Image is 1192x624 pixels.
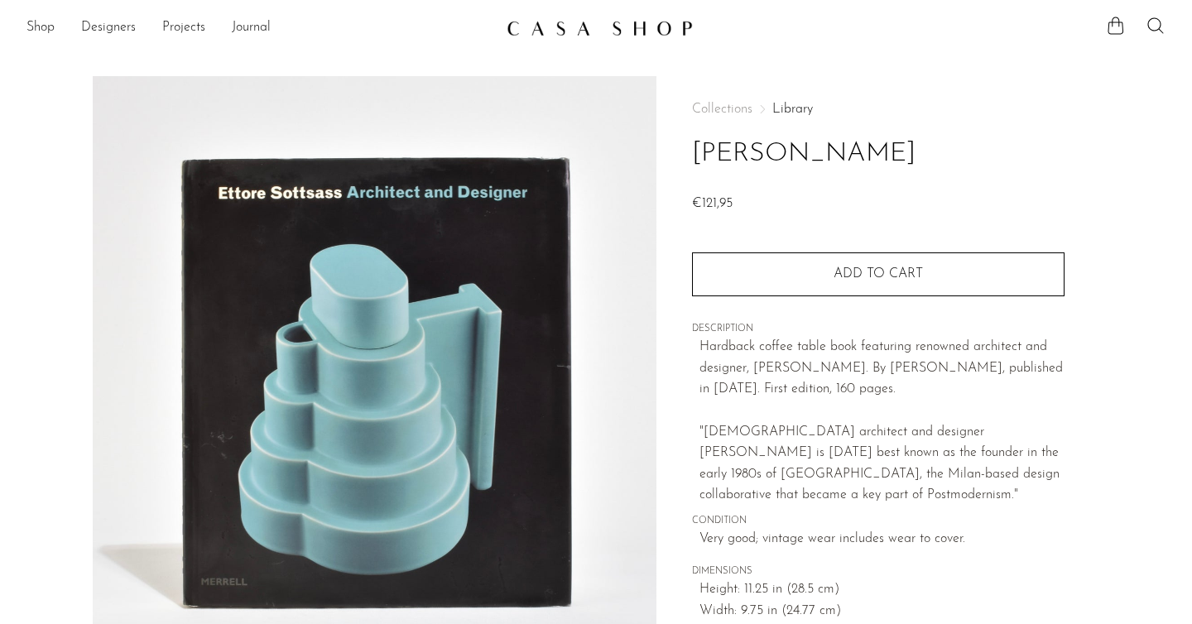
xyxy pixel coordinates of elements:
[834,266,923,282] span: Add to cart
[692,514,1065,529] span: CONDITION
[692,564,1065,579] span: DIMENSIONS
[692,103,1065,116] nav: Breadcrumbs
[692,103,752,116] span: Collections
[699,601,1065,622] span: Width: 9.75 in (24.77 cm)
[81,17,136,39] a: Designers
[26,14,493,42] nav: Desktop navigation
[699,529,1065,550] span: Very good; vintage wear includes wear to cover.
[26,14,493,42] ul: NEW HEADER MENU
[692,322,1065,337] span: DESCRIPTION
[699,337,1065,506] p: Hardback coffee table book featuring renowned architect and designer, [PERSON_NAME]. By [PERSON_N...
[26,17,55,39] a: Shop
[692,197,733,210] span: €121,95
[232,17,271,39] a: Journal
[699,579,1065,601] span: Height: 11.25 in (28.5 cm)
[772,103,813,116] a: Library
[692,252,1065,295] button: Add to cart
[162,17,205,39] a: Projects
[692,133,1065,175] h1: [PERSON_NAME]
